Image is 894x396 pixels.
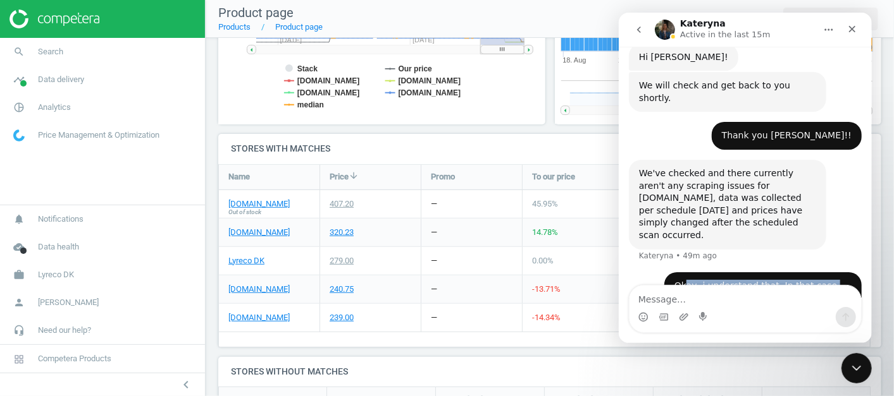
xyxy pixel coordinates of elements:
span: To our price [532,171,575,183]
i: person [7,291,31,315]
a: Product page [275,22,323,32]
tspan: 1. Sep [618,57,638,64]
h4: Stores with matches [218,134,881,164]
iframe: Intercom live chat [619,13,872,343]
h4: Stores without matches [218,357,881,387]
i: arrow_downward [349,171,359,181]
img: ajHJNr6hYgQAAAAASUVORK5CYII= [9,9,99,28]
div: 239.00 [330,312,354,323]
i: timeline [7,68,31,92]
span: Need our help? [38,325,91,336]
a: Lyreco DK [228,255,264,267]
div: — [431,255,437,267]
span: Product page [218,5,294,20]
span: Notifications [38,213,84,225]
span: Data delivery [38,74,84,85]
span: Name [228,171,250,183]
div: 320.23 [330,227,354,238]
span: 14.78 % [532,227,558,237]
tspan: [DOMAIN_NAME] [399,76,461,85]
div: 407.20 [330,198,354,210]
a: [DOMAIN_NAME] [228,284,290,295]
div: 240.75 [330,284,354,295]
a: [DOMAIN_NAME] [228,312,290,323]
img: wGWNvw8QSZomAAAAABJRU5ErkJggg== [13,129,25,141]
tspan: 18. Aug [562,57,586,64]
span: 45.95 % [532,199,558,208]
button: extensionProduct details [783,8,878,30]
div: — [431,312,437,323]
span: Search [38,46,63,57]
button: chevron_left [170,376,202,393]
div: 279.00 [330,255,354,267]
div: — [431,198,437,210]
tspan: median [297,100,324,109]
i: headset_mic [7,318,31,342]
span: Competera Products [38,353,111,364]
span: Price [330,171,349,183]
tspan: [DOMAIN_NAME] [399,88,461,97]
span: Promo [431,171,455,183]
i: work [7,263,31,287]
tspan: [DOMAIN_NAME] [297,76,360,85]
div: — [431,227,437,238]
span: Analytics [38,102,71,113]
i: search [7,40,31,64]
span: Lyreco DK [38,269,74,280]
iframe: Intercom live chat [841,353,872,383]
span: Out of stock [228,208,261,217]
i: chevron_left [178,377,194,392]
i: cloud_done [7,235,31,259]
tspan: [DOMAIN_NAME] [297,88,360,97]
a: Products [218,22,251,32]
span: -14.34 % [532,313,561,322]
tspan: Our price [399,64,433,73]
i: pie_chart_outlined [7,95,31,119]
tspan: 15. Sep [848,57,872,64]
i: notifications [7,207,31,231]
text: 0 [869,44,872,51]
div: — [431,284,437,295]
tspan: Stack [297,64,318,73]
a: [DOMAIN_NAME] [228,227,290,238]
span: [PERSON_NAME] [38,297,99,308]
a: [DOMAIN_NAME] [228,198,290,210]
span: Data health [38,241,79,253]
span: Price Management & Optimization [38,129,159,141]
span: 0.00 % [532,256,554,265]
span: -13.71 % [532,284,561,294]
